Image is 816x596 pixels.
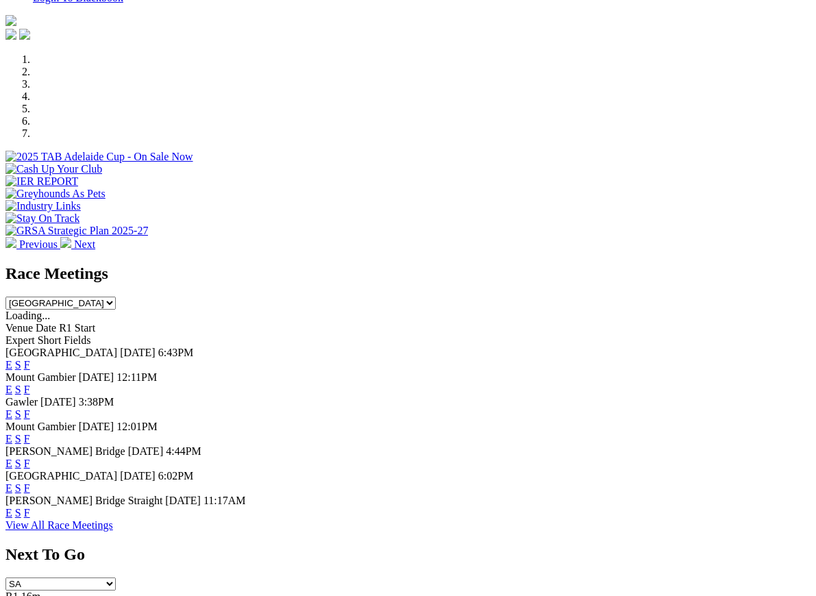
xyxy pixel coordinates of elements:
img: twitter.svg [19,29,30,40]
span: [DATE] [79,421,114,432]
span: Venue [5,322,33,334]
a: E [5,507,12,519]
span: [DATE] [165,495,201,506]
h2: Next To Go [5,545,811,564]
a: E [5,359,12,371]
span: R1 Start [59,322,95,334]
a: S [15,507,21,519]
img: Greyhounds As Pets [5,188,106,200]
span: 11:17AM [203,495,246,506]
span: Fields [64,334,90,346]
span: Short [38,334,62,346]
a: S [15,458,21,469]
span: [DATE] [79,371,114,383]
a: F [24,359,30,371]
a: S [15,384,21,395]
span: 6:43PM [158,347,194,358]
a: E [5,433,12,445]
a: Next [60,238,95,250]
a: F [24,433,30,445]
a: Previous [5,238,60,250]
span: Loading... [5,310,50,321]
span: [GEOGRAPHIC_DATA] [5,347,117,358]
a: E [5,458,12,469]
span: [DATE] [120,347,156,358]
img: logo-grsa-white.png [5,15,16,26]
span: Mount Gambier [5,421,76,432]
span: Next [74,238,95,250]
a: S [15,359,21,371]
span: 4:44PM [166,445,201,457]
a: S [15,408,21,420]
a: S [15,433,21,445]
a: F [24,384,30,395]
a: E [5,384,12,395]
img: facebook.svg [5,29,16,40]
a: F [24,507,30,519]
span: 3:38PM [79,396,114,408]
span: [PERSON_NAME] Bridge Straight [5,495,162,506]
a: S [15,482,21,494]
span: Expert [5,334,35,346]
img: Cash Up Your Club [5,163,102,175]
img: Industry Links [5,200,81,212]
span: Previous [19,238,58,250]
a: E [5,408,12,420]
h2: Race Meetings [5,264,811,283]
span: [DATE] [40,396,76,408]
span: Gawler [5,396,38,408]
span: [DATE] [120,470,156,482]
img: chevron-right-pager-white.svg [60,237,71,248]
a: F [24,408,30,420]
a: View All Race Meetings [5,519,113,531]
span: [PERSON_NAME] Bridge [5,445,125,457]
span: [GEOGRAPHIC_DATA] [5,470,117,482]
span: Mount Gambier [5,371,76,383]
span: [DATE] [128,445,164,457]
a: E [5,482,12,494]
img: 2025 TAB Adelaide Cup - On Sale Now [5,151,193,163]
a: F [24,458,30,469]
img: chevron-left-pager-white.svg [5,237,16,248]
img: Stay On Track [5,212,79,225]
a: F [24,482,30,494]
img: IER REPORT [5,175,78,188]
span: 12:11PM [116,371,157,383]
span: 6:02PM [158,470,194,482]
span: 12:01PM [116,421,158,432]
span: Date [36,322,56,334]
img: GRSA Strategic Plan 2025-27 [5,225,148,237]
